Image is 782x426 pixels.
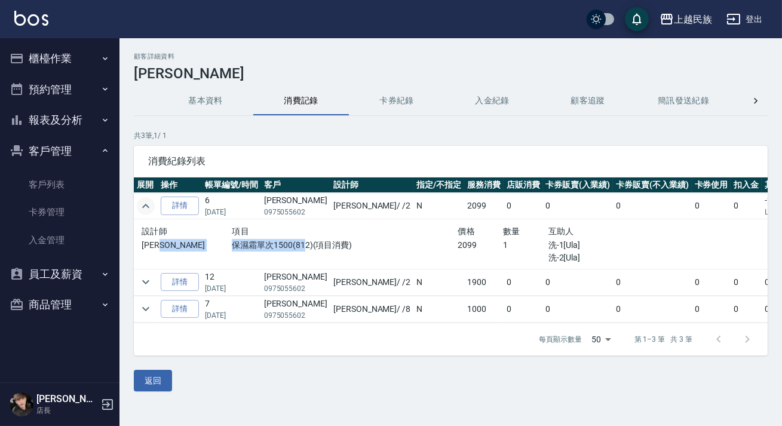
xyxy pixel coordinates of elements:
[148,155,753,167] span: 消費紀錄列表
[330,269,413,295] td: [PERSON_NAME] / /2
[464,269,504,295] td: 1900
[261,269,330,295] td: [PERSON_NAME]
[504,177,543,193] th: 店販消費
[731,177,762,193] th: 扣入金
[636,87,731,115] button: 簡訊發送紀錄
[5,259,115,290] button: 員工及薪資
[543,269,614,295] td: 0
[205,310,258,321] p: [DATE]
[613,296,692,322] td: 0
[330,193,413,219] td: [PERSON_NAME] / /2
[5,171,115,198] a: 客戶列表
[161,197,199,215] a: 詳情
[503,239,548,252] p: 1
[14,11,48,26] img: Logo
[232,226,249,236] span: 項目
[634,334,692,345] p: 第 1–3 筆 共 3 筆
[134,53,768,60] h2: 顧客詳細資料
[539,334,582,345] p: 每頁顯示數量
[202,296,261,322] td: 7
[504,269,543,295] td: 0
[692,269,731,295] td: 0
[330,296,413,322] td: [PERSON_NAME] / /8
[413,296,464,322] td: N
[264,283,327,294] p: 0975055602
[142,226,167,236] span: 設計師
[264,310,327,321] p: 0975055602
[261,296,330,322] td: [PERSON_NAME]
[548,239,684,252] p: 洗-1[Ula]
[503,226,520,236] span: 數量
[134,130,768,141] p: 共 3 筆, 1 / 1
[464,177,504,193] th: 服務消費
[413,269,464,295] td: N
[134,370,172,392] button: 返回
[722,8,768,30] button: 登出
[137,300,155,318] button: expand row
[613,193,692,219] td: 0
[137,197,155,215] button: expand row
[253,87,349,115] button: 消費記錄
[36,405,97,416] p: 店長
[543,296,614,322] td: 0
[731,269,762,295] td: 0
[731,193,762,219] td: 0
[587,323,615,355] div: 50
[540,87,636,115] button: 顧客追蹤
[205,207,258,217] p: [DATE]
[464,193,504,219] td: 2099
[504,193,543,219] td: 0
[413,193,464,219] td: N
[5,74,115,105] button: 預約管理
[458,226,475,236] span: 價格
[134,177,158,193] th: 展開
[261,193,330,219] td: [PERSON_NAME]
[202,269,261,295] td: 12
[458,239,503,252] p: 2099
[625,7,649,31] button: save
[548,252,684,264] p: 洗-2[Ula]
[5,43,115,74] button: 櫃檯作業
[5,136,115,167] button: 客戶管理
[413,177,464,193] th: 指定/不指定
[161,300,199,318] a: 詳情
[10,393,33,416] img: Person
[264,207,327,217] p: 0975055602
[655,7,717,32] button: 上越民族
[36,393,97,405] h5: [PERSON_NAME]
[692,296,731,322] td: 0
[504,296,543,322] td: 0
[613,177,692,193] th: 卡券販賣(不入業績)
[202,177,261,193] th: 帳單編號/時間
[731,296,762,322] td: 0
[349,87,444,115] button: 卡券紀錄
[464,296,504,322] td: 1000
[158,87,253,115] button: 基本資料
[548,226,574,236] span: 互助人
[444,87,540,115] button: 入金紀錄
[5,289,115,320] button: 商品管理
[692,193,731,219] td: 0
[261,177,330,193] th: 客戶
[232,239,458,252] p: 保濕霜單次1500(812)(項目消費)
[161,273,199,292] a: 詳情
[543,193,614,219] td: 0
[142,239,232,252] p: [PERSON_NAME]
[5,198,115,226] a: 卡券管理
[330,177,413,193] th: 設計師
[137,273,155,291] button: expand row
[205,283,258,294] p: [DATE]
[692,177,731,193] th: 卡券使用
[5,105,115,136] button: 報表及分析
[202,193,261,219] td: 6
[543,177,614,193] th: 卡券販賣(入業績)
[134,65,768,82] h3: [PERSON_NAME]
[158,177,202,193] th: 操作
[674,12,712,27] div: 上越民族
[5,226,115,254] a: 入金管理
[613,269,692,295] td: 0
